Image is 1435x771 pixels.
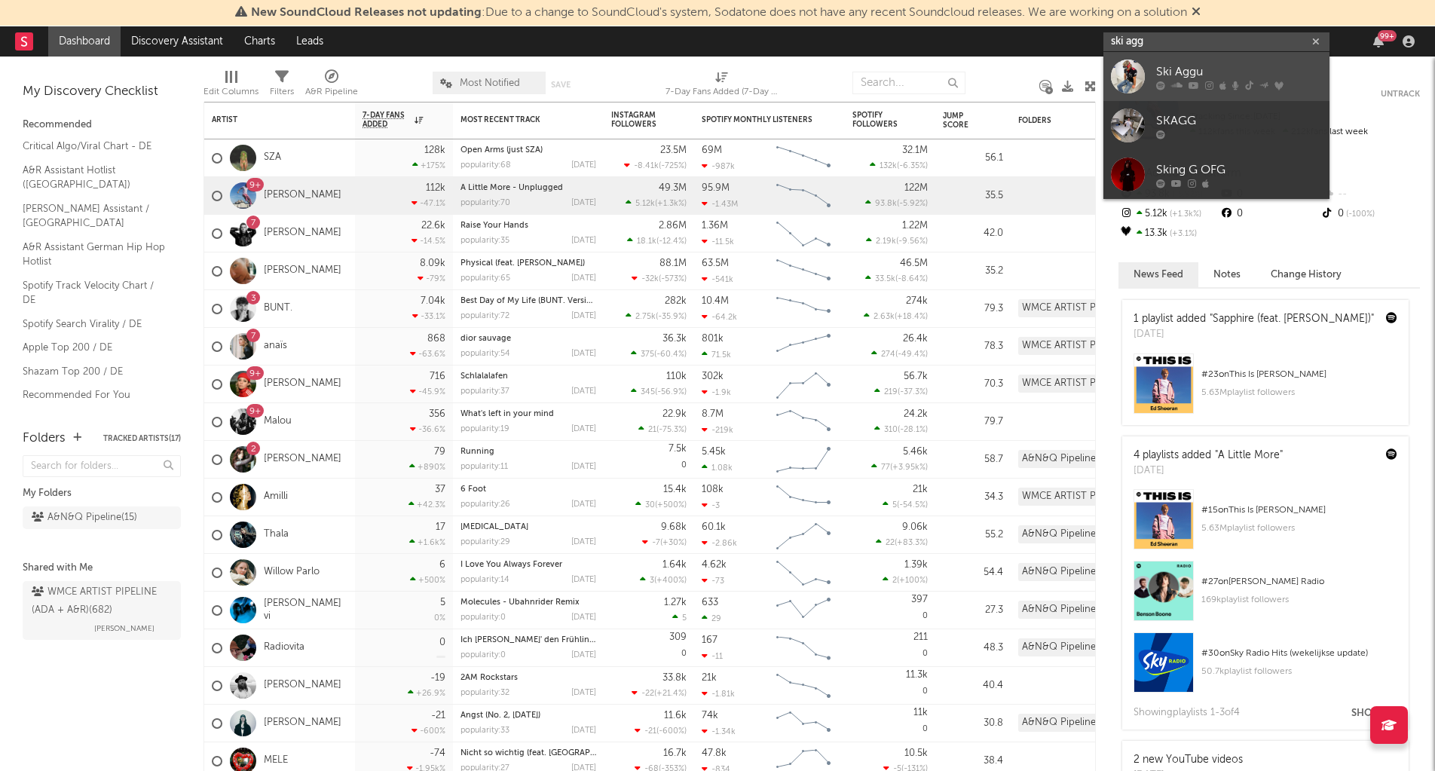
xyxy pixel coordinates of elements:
div: Folders [1018,116,1131,125]
div: 34.3 [943,488,1003,506]
div: Running [460,448,596,456]
div: # 27 on [PERSON_NAME] Radio [1201,573,1397,591]
div: popularity: 26 [460,500,510,509]
div: 49.3M [659,183,687,193]
span: 2.19k [876,237,896,246]
a: [PERSON_NAME] Assistant / [GEOGRAPHIC_DATA] [23,200,166,231]
a: Ski Aggu [1103,52,1329,101]
span: 310 [884,426,898,434]
a: [PERSON_NAME] [264,227,341,240]
a: Amilli [264,491,288,503]
div: 5.63M playlist followers [1201,519,1397,537]
span: [PERSON_NAME] [94,620,155,638]
div: 122M [904,183,928,193]
div: Spotify Followers [852,111,905,129]
a: anaïs [264,340,287,353]
span: 274 [881,350,895,359]
div: [DATE] [1134,464,1283,479]
div: popularity: 19 [460,425,509,433]
span: 345 [641,388,655,396]
div: 69M [702,145,722,155]
div: 7.04k [421,296,445,306]
svg: Chart title [770,290,837,328]
div: ( ) [866,236,928,246]
div: 50.7k playlist followers [1201,662,1397,681]
div: popularity: 37 [460,387,509,396]
div: 302k [702,372,724,381]
a: "Sapphire (feat. [PERSON_NAME])" [1210,314,1374,324]
div: 71.5k [702,350,731,359]
div: Edit Columns [203,83,259,101]
button: 99+ [1373,35,1384,47]
div: dior sauvage [460,335,596,343]
div: A&R Pipeline [305,64,358,108]
div: ( ) [865,198,928,208]
a: Thala [264,528,289,541]
div: +890 % [409,462,445,472]
div: -33.1 % [412,311,445,321]
span: 5 [892,501,897,509]
a: Molecules - Ubahnrider Remix [460,598,580,607]
div: 0 [611,441,687,478]
span: +500 % [657,501,684,509]
div: 26.4k [903,334,928,344]
div: Filters [270,64,294,108]
div: +42.3 % [408,500,445,509]
div: [DATE] [1134,327,1374,342]
div: Spotify Monthly Listeners [702,115,815,124]
a: #15onThis Is [PERSON_NAME]5.63Mplaylist followers [1122,489,1409,561]
div: ( ) [626,311,687,321]
a: Sking G OFG [1103,150,1329,199]
div: 0 [1320,204,1420,224]
span: +18.4 % [897,313,926,321]
div: 78.3 [943,338,1003,356]
div: ( ) [865,274,928,283]
div: 8.09k [420,259,445,268]
span: -6.35 % [899,162,926,170]
div: 63.5M [702,259,729,268]
div: 46.5M [900,259,928,268]
span: -573 % [661,275,684,283]
div: 70.3 [943,375,1003,393]
div: WMCE ARTIST PIPELINE (ADA + A&R) (682) [1018,337,1150,355]
a: I Love You Always Forever [460,561,562,569]
span: 375 [641,350,654,359]
div: WMCE ARTIST PIPELINE (ADA + A&R) (682) [1018,299,1150,317]
div: 42.0 [943,225,1003,243]
svg: Chart title [770,215,837,252]
span: 2.75k [635,313,656,321]
a: #30onSky Radio Hits (wekelijkse update)50.7kplaylist followers [1122,632,1409,704]
svg: Chart title [770,177,837,215]
a: Dashboard [48,26,121,57]
div: ( ) [631,387,687,396]
div: popularity: 35 [460,237,509,245]
span: 30 [645,501,655,509]
svg: Chart title [770,479,837,516]
div: 23.5M [660,145,687,155]
div: popularity: 65 [460,274,510,283]
div: popularity: 54 [460,350,510,358]
div: 868 [427,334,445,344]
div: -541k [702,274,733,284]
span: -100 % [1344,210,1375,219]
div: -- [1320,185,1420,204]
div: [DATE] [571,350,596,358]
a: 2AM Rockstars [460,674,518,682]
div: -63.6 % [410,349,445,359]
div: -14.5 % [412,236,445,246]
svg: Chart title [770,139,837,177]
div: ( ) [870,161,928,170]
a: Charts [234,26,286,57]
div: ( ) [626,198,687,208]
div: A Little More - Unplugged [460,184,596,192]
div: 5.63M playlist followers [1201,384,1397,402]
div: 36.3k [662,334,687,344]
div: 274k [906,296,928,306]
div: # 23 on This Is [PERSON_NAME] [1201,366,1397,384]
button: Change History [1256,262,1357,287]
div: 7-Day Fans Added (7-Day Fans Added) [665,64,779,108]
div: 716 [430,372,445,381]
div: 0 [1219,204,1319,224]
div: What's left in your mind [460,410,596,418]
button: Show All [1351,708,1401,718]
